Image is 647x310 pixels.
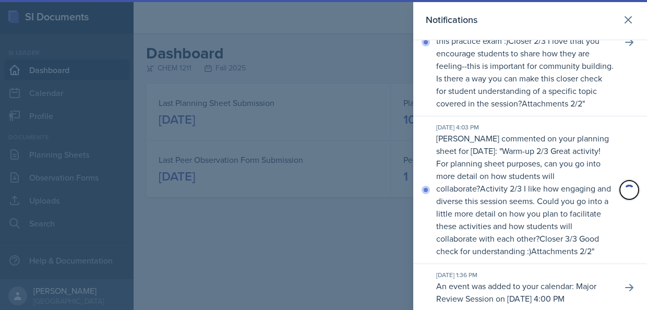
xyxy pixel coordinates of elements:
p: Warm-up 2/3 Great activity! For planning sheet purposes, can you go into more detail on how stude... [436,145,601,194]
div: [DATE] 4:03 PM [436,123,614,132]
div: [DATE] 1:36 PM [436,270,614,280]
p: Attachments 2/2 [522,98,582,109]
p: [PERSON_NAME] commented on your planning sheet for [DATE]: " " [436,132,614,257]
p: Attachments 2/2 [531,245,592,257]
h2: Notifications [426,13,477,27]
p: An event was added to your calendar: Major Review Session on [DATE] 4:00 PM [436,280,614,305]
p: Activity 2/3 I like how engaging and diverse this session seems. Could you go into a little more ... [436,183,611,244]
